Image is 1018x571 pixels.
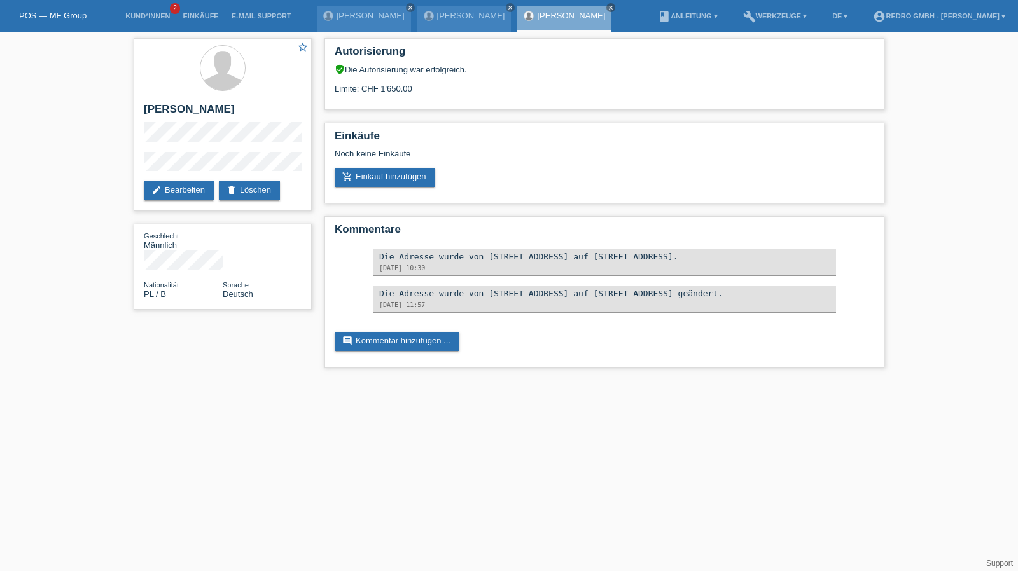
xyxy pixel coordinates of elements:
[223,289,253,299] span: Deutsch
[119,12,176,20] a: Kund*innen
[507,4,513,11] i: close
[335,332,459,351] a: commentKommentar hinzufügen ...
[223,281,249,289] span: Sprache
[379,265,830,272] div: [DATE] 10:30
[144,232,179,240] span: Geschlecht
[144,231,223,250] div: Männlich
[335,149,874,168] div: Noch keine Einkäufe
[337,11,405,20] a: [PERSON_NAME]
[144,289,166,299] span: Polen / B / 11.03.2022
[737,12,814,20] a: buildWerkzeuge ▾
[867,12,1012,20] a: account_circleRedro GmbH - [PERSON_NAME] ▾
[342,336,352,346] i: comment
[19,11,87,20] a: POS — MF Group
[225,12,298,20] a: E-Mail Support
[608,4,614,11] i: close
[652,12,723,20] a: bookAnleitung ▾
[826,12,854,20] a: DE ▾
[537,11,605,20] a: [PERSON_NAME]
[297,41,309,55] a: star_border
[379,289,830,298] div: Die Adresse wurde von [STREET_ADDRESS] auf [STREET_ADDRESS] geändert.
[606,3,615,12] a: close
[297,41,309,53] i: star_border
[176,12,225,20] a: Einkäufe
[379,252,830,261] div: Die Adresse wurde von [STREET_ADDRESS] auf [STREET_ADDRESS].
[335,74,874,93] div: Limite: CHF 1'650.00
[873,10,886,23] i: account_circle
[379,301,830,308] div: [DATE] 11:57
[335,45,874,64] h2: Autorisierung
[506,3,515,12] a: close
[406,3,415,12] a: close
[437,11,505,20] a: [PERSON_NAME]
[335,64,345,74] i: verified_user
[144,103,302,122] h2: [PERSON_NAME]
[743,10,756,23] i: build
[227,185,237,195] i: delete
[335,223,874,242] h2: Kommentare
[219,181,280,200] a: deleteLöschen
[144,281,179,289] span: Nationalität
[151,185,162,195] i: edit
[144,181,214,200] a: editBearbeiten
[335,64,874,74] div: Die Autorisierung war erfolgreich.
[407,4,414,11] i: close
[335,168,435,187] a: add_shopping_cartEinkauf hinzufügen
[170,3,180,14] span: 2
[658,10,671,23] i: book
[335,130,874,149] h2: Einkäufe
[986,559,1013,568] a: Support
[342,172,352,182] i: add_shopping_cart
